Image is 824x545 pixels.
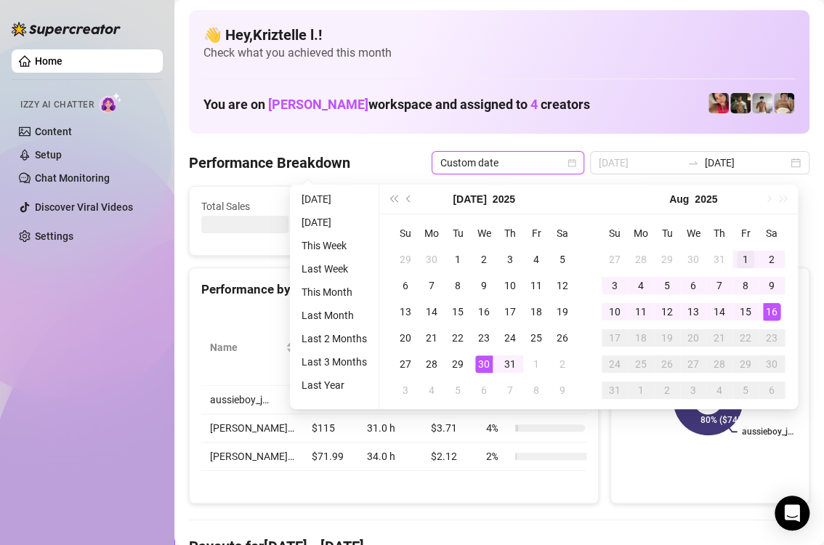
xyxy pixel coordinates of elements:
th: Su [602,220,628,246]
td: 2025-07-08 [445,272,471,299]
td: 2025-07-14 [419,299,445,325]
div: 29 [397,251,414,268]
span: to [687,157,699,169]
div: 14 [711,303,728,320]
td: 2025-08-05 [654,272,680,299]
div: 22 [449,329,466,347]
div: 29 [658,251,676,268]
td: 2025-08-25 [628,351,654,377]
td: 2025-07-31 [497,351,523,377]
td: 2025-07-25 [523,325,549,351]
div: 31 [606,381,623,399]
div: 27 [606,251,623,268]
div: 29 [737,355,754,373]
td: 2025-08-21 [706,325,732,351]
div: 2 [658,381,676,399]
div: 13 [684,303,702,320]
img: Tony [730,93,751,113]
button: Choose a month [669,185,689,214]
th: We [471,220,497,246]
div: 19 [658,329,676,347]
td: 2025-07-17 [497,299,523,325]
div: 6 [763,381,780,399]
a: Settings [35,230,73,242]
td: 2025-07-21 [419,325,445,351]
div: 17 [501,303,519,320]
input: Start date [599,155,682,171]
td: 2025-08-03 [392,377,419,403]
div: 18 [528,303,545,320]
td: 2025-08-31 [602,377,628,403]
td: 2025-07-01 [445,246,471,272]
div: 8 [737,277,754,294]
td: 2025-07-07 [419,272,445,299]
div: 24 [501,329,519,347]
td: 2025-08-11 [628,299,654,325]
h4: 👋 Hey, Kriztelle l. ! [203,25,795,45]
th: Sa [759,220,785,246]
td: [PERSON_NAME]… [201,443,303,471]
li: Last 3 Months [296,353,373,371]
td: 2025-08-09 [549,377,575,403]
td: 2025-07-30 [680,246,706,272]
div: 17 [606,329,623,347]
div: 15 [737,303,754,320]
div: 8 [528,381,545,399]
td: 2025-07-10 [497,272,523,299]
td: $3.71 [422,414,477,443]
span: Name [210,339,283,355]
td: 2025-07-23 [471,325,497,351]
div: 7 [711,277,728,294]
td: 2025-07-12 [549,272,575,299]
td: 2025-09-04 [706,377,732,403]
text: aussieboy_j… [741,427,793,437]
td: $71.99 [303,443,358,471]
a: Setup [35,149,62,161]
div: 31 [711,251,728,268]
div: 4 [632,277,650,294]
td: 2025-08-04 [419,377,445,403]
div: 21 [423,329,440,347]
img: Aussieboy_jfree [774,93,794,113]
td: 2025-08-29 [732,351,759,377]
td: 2025-07-05 [549,246,575,272]
span: Custom date [440,152,575,174]
div: 20 [397,329,414,347]
img: AI Chatter [100,92,122,113]
td: 2025-07-27 [392,351,419,377]
td: 2025-07-28 [628,246,654,272]
div: 6 [475,381,493,399]
li: Last Month [296,307,373,324]
div: 6 [684,277,702,294]
div: 25 [632,355,650,373]
img: Vanessa [708,93,729,113]
th: Fr [523,220,549,246]
li: Last 2 Months [296,330,373,347]
div: 28 [711,355,728,373]
a: Home [35,55,62,67]
td: 2025-07-30 [471,351,497,377]
td: 2025-08-15 [732,299,759,325]
th: Sa [549,220,575,246]
a: Discover Viral Videos [35,201,133,213]
td: 2025-08-09 [759,272,785,299]
li: [DATE] [296,214,373,231]
div: 27 [684,355,702,373]
td: 2025-08-26 [654,351,680,377]
td: 2025-08-01 [523,351,549,377]
button: Choose a month [453,185,486,214]
div: 30 [475,355,493,373]
h1: You are on workspace and assigned to creators [203,97,590,113]
td: 2025-08-19 [654,325,680,351]
div: 30 [684,251,702,268]
td: 2025-07-29 [445,351,471,377]
td: 2025-08-02 [549,351,575,377]
td: 2025-07-19 [549,299,575,325]
div: 2 [554,355,571,373]
div: Open Intercom Messenger [775,496,809,530]
span: Check what you achieved this month [203,45,795,61]
div: 12 [658,303,676,320]
td: 2025-07-16 [471,299,497,325]
td: 2025-08-28 [706,351,732,377]
li: This Month [296,283,373,301]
